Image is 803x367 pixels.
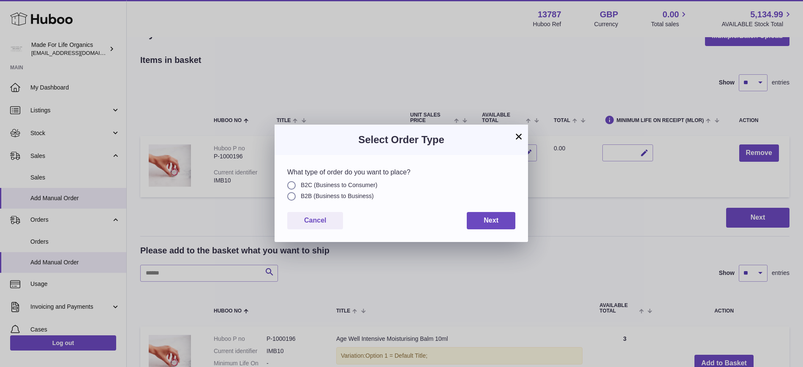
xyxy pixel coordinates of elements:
span: Cancel [304,217,326,224]
span: Next [484,217,498,224]
button: Cancel [287,212,343,229]
h3: Select Order Type [287,133,515,147]
button: Next [467,212,515,229]
button: × [514,131,524,141]
div: What type of order do you want to place? [287,168,515,181]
